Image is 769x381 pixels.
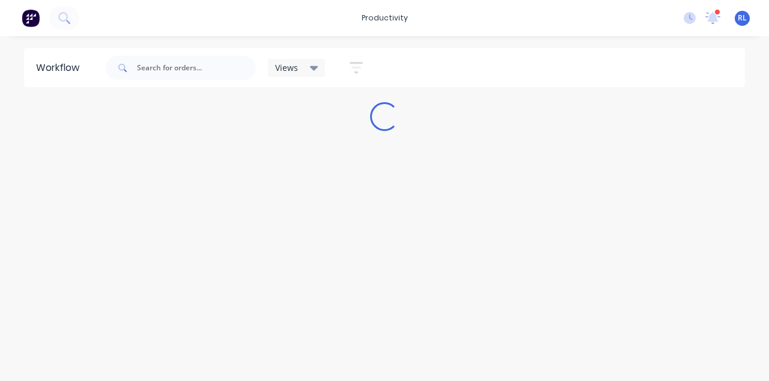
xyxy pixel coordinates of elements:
input: Search for orders... [137,56,256,80]
span: Views [275,61,298,74]
img: Factory [22,9,40,27]
div: productivity [356,9,414,27]
span: RL [738,13,747,23]
div: Workflow [36,61,85,75]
